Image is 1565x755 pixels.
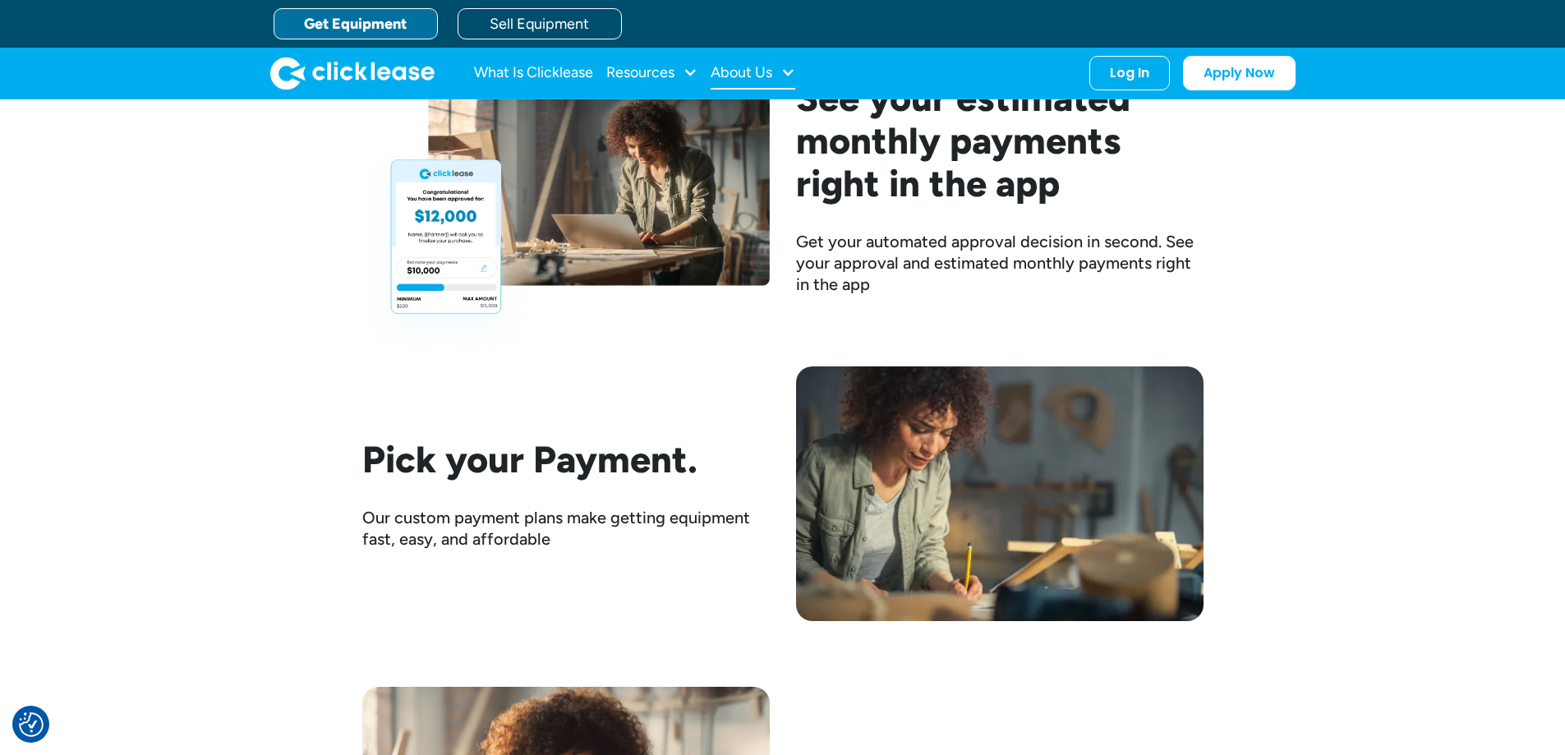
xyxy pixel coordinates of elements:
img: Woman holding a yellow pencil working at an art desk [796,366,1204,621]
img: Clicklease logo [270,57,435,90]
img: Revisit consent button [19,712,44,737]
div: Resources [606,57,697,90]
img: woodworker looking at her laptop [362,70,770,355]
div: Get your automated approval decision in second. See your approval and estimated monthly payments ... [796,231,1204,295]
a: What Is Clicklease [474,57,593,90]
div: Log In [1110,65,1149,81]
a: Get Equipment [274,8,438,39]
h2: See your estimated monthly payments right in the app [796,76,1204,205]
h2: Pick your Payment. [362,438,770,481]
a: Apply Now [1183,56,1296,90]
div: Our custom payment plans make getting equipment fast, easy, and affordable [362,507,770,550]
a: Sell Equipment [458,8,622,39]
button: Consent Preferences [19,712,44,737]
a: home [270,57,435,90]
div: About Us [711,57,795,90]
